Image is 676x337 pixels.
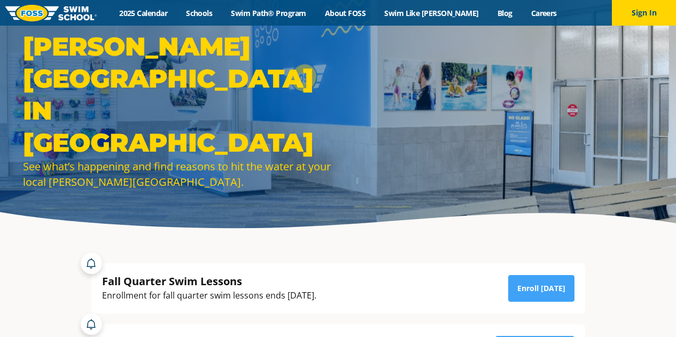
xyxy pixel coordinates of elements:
[488,8,522,18] a: Blog
[177,8,222,18] a: Schools
[23,30,333,159] h1: [PERSON_NAME][GEOGRAPHIC_DATA] in [GEOGRAPHIC_DATA]
[23,159,333,190] div: See what’s happening and find reasons to hit the water at your local [PERSON_NAME][GEOGRAPHIC_DATA].
[315,8,375,18] a: About FOSS
[222,8,315,18] a: Swim Path® Program
[5,5,97,21] img: FOSS Swim School Logo
[110,8,177,18] a: 2025 Calendar
[375,8,488,18] a: Swim Like [PERSON_NAME]
[508,275,574,302] a: Enroll [DATE]
[522,8,566,18] a: Careers
[102,288,316,303] div: Enrollment for fall quarter swim lessons ends [DATE].
[102,274,316,288] div: Fall Quarter Swim Lessons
